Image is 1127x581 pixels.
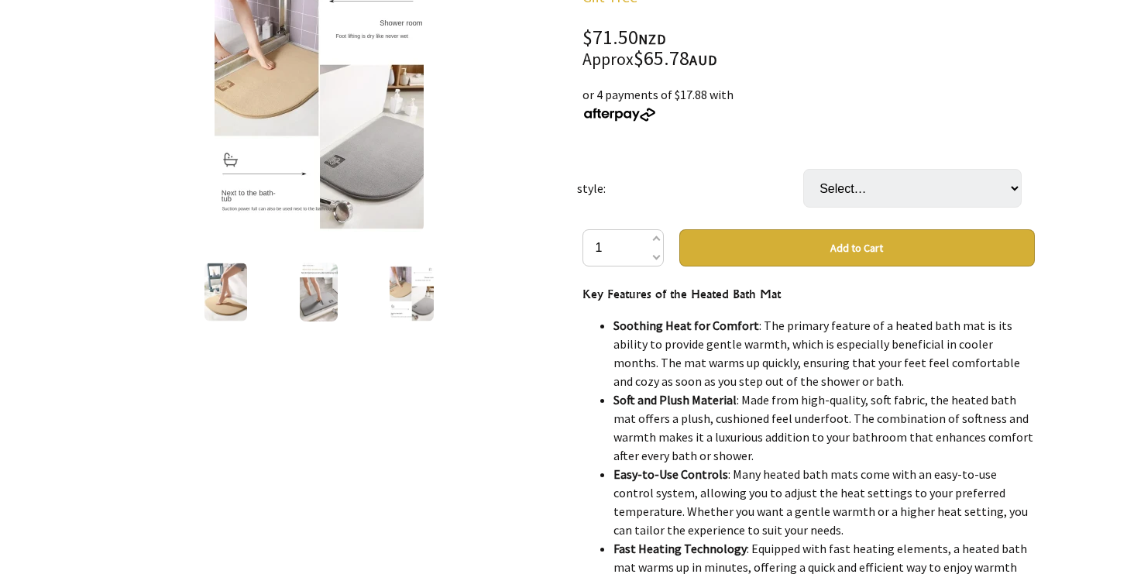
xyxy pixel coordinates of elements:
[390,263,434,321] img: Heated Bath Mat
[613,390,1035,465] li: : Made from high-quality, soft fabric, the heated bath mat offers a plush, cushioned feel underfo...
[582,85,1035,122] div: or 4 payments of $17.88 with
[582,284,1035,304] h4: Key Features of the Heated Bath Mat
[300,263,338,321] img: Heated Bath Mat
[689,51,717,69] span: AUD
[638,30,666,48] span: NZD
[613,465,1035,539] li: : Many heated bath mats come with an easy-to-use control system, allowing you to adjust the heat ...
[582,28,1035,70] div: $71.50 $65.78
[204,263,248,321] img: Heated Bath Mat
[613,541,747,556] strong: Fast Heating Technology
[613,392,737,407] strong: Soft and Plush Material
[679,229,1035,266] button: Add to Cart
[577,147,803,229] td: style:
[613,316,1035,390] li: : The primary feature of a heated bath mat is its ability to provide gentle warmth, which is espe...
[582,108,657,122] img: Afterpay
[613,318,759,333] strong: Soothing Heat for Comfort
[613,466,728,482] strong: Easy-to-Use Controls
[582,49,634,70] small: Approx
